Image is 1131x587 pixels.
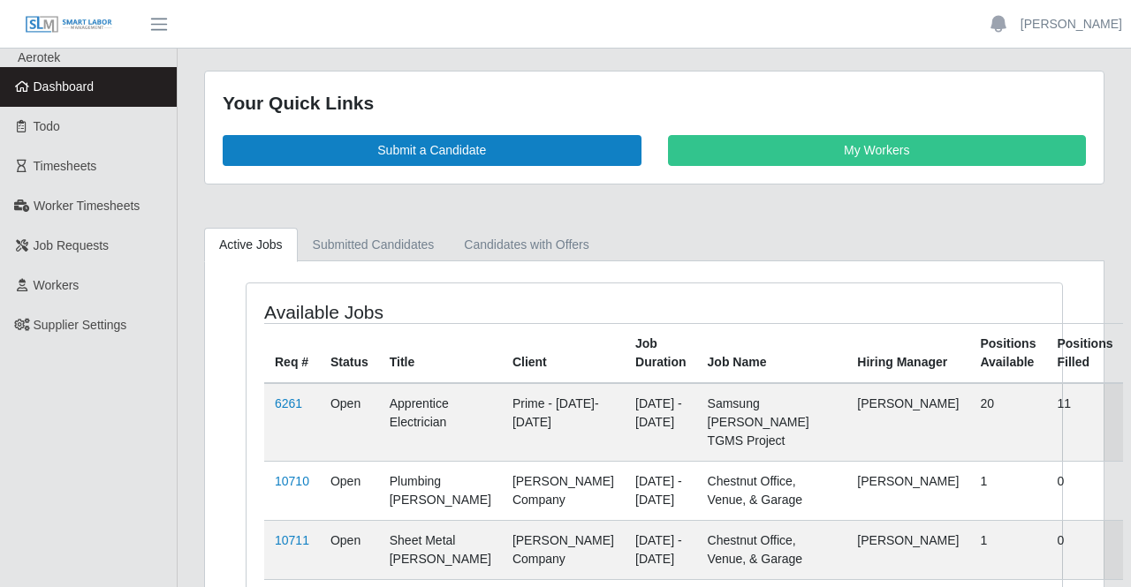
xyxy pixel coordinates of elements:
[969,383,1046,462] td: 20
[298,228,450,262] a: Submitted Candidates
[204,228,298,262] a: Active Jobs
[697,323,847,383] th: Job Name
[1021,15,1122,34] a: [PERSON_NAME]
[379,383,502,462] td: Apprentice Electrician
[320,461,379,520] td: Open
[697,461,847,520] td: Chestnut Office, Venue, & Garage
[846,520,969,579] td: [PERSON_NAME]
[1046,323,1123,383] th: Positions Filled
[34,238,110,252] span: Job Requests
[34,278,80,292] span: Workers
[846,323,969,383] th: Hiring Manager
[379,520,502,579] td: Sheet Metal [PERSON_NAME]
[502,461,625,520] td: [PERSON_NAME] Company
[668,135,1087,166] a: My Workers
[34,79,95,94] span: Dashboard
[625,461,697,520] td: [DATE] - [DATE]
[275,533,309,547] a: 10711
[34,119,60,133] span: Todo
[275,474,309,488] a: 10710
[502,323,625,383] th: Client
[1046,520,1123,579] td: 0
[34,159,97,173] span: Timesheets
[264,301,573,323] h4: Available Jobs
[625,520,697,579] td: [DATE] - [DATE]
[379,461,502,520] td: Plumbing [PERSON_NAME]
[846,383,969,462] td: [PERSON_NAME]
[34,318,127,332] span: Supplier Settings
[969,520,1046,579] td: 1
[625,383,697,462] td: [DATE] - [DATE]
[1046,461,1123,520] td: 0
[18,50,60,64] span: Aerotek
[697,383,847,462] td: Samsung [PERSON_NAME] TGMS Project
[502,383,625,462] td: Prime - [DATE]-[DATE]
[449,228,603,262] a: Candidates with Offers
[320,520,379,579] td: Open
[969,323,1046,383] th: Positions Available
[34,199,140,213] span: Worker Timesheets
[275,396,302,410] a: 6261
[379,323,502,383] th: Title
[697,520,847,579] td: Chestnut Office, Venue, & Garage
[320,323,379,383] th: Status
[320,383,379,462] td: Open
[846,461,969,520] td: [PERSON_NAME]
[625,323,697,383] th: Job Duration
[25,15,113,34] img: SLM Logo
[1046,383,1123,462] td: 11
[969,461,1046,520] td: 1
[223,135,641,166] a: Submit a Candidate
[223,89,1086,117] div: Your Quick Links
[264,323,320,383] th: Req #
[502,520,625,579] td: [PERSON_NAME] Company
